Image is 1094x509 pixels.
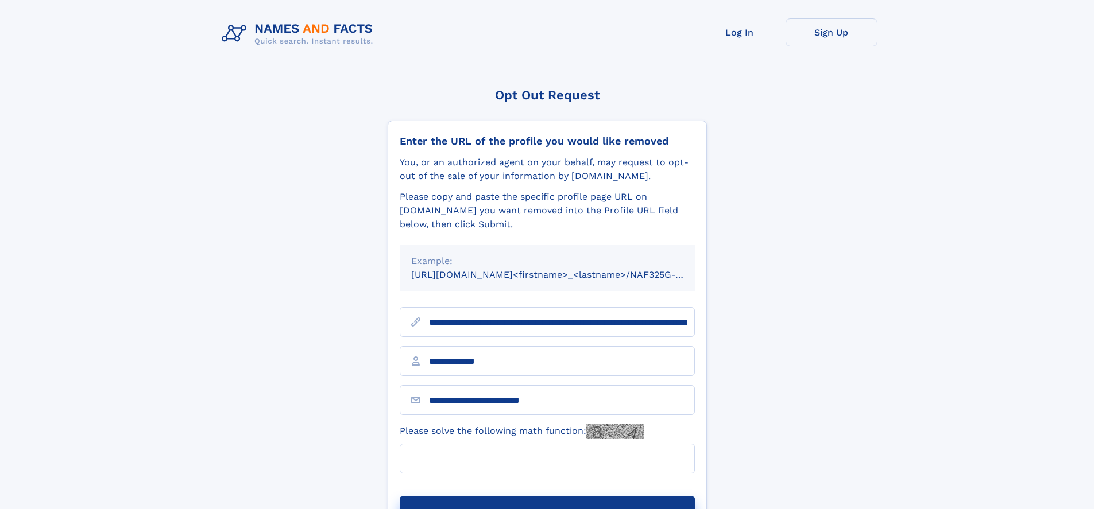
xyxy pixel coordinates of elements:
[411,254,683,268] div: Example:
[400,190,695,231] div: Please copy and paste the specific profile page URL on [DOMAIN_NAME] you want removed into the Pr...
[400,135,695,147] div: Enter the URL of the profile you would like removed
[411,269,717,280] small: [URL][DOMAIN_NAME]<firstname>_<lastname>/NAF325G-xxxxxxxx
[786,18,877,46] a: Sign Up
[400,156,695,183] div: You, or an authorized agent on your behalf, may request to opt-out of the sale of your informatio...
[217,18,382,49] img: Logo Names and Facts
[400,424,644,439] label: Please solve the following math function:
[694,18,786,46] a: Log In
[388,88,707,102] div: Opt Out Request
